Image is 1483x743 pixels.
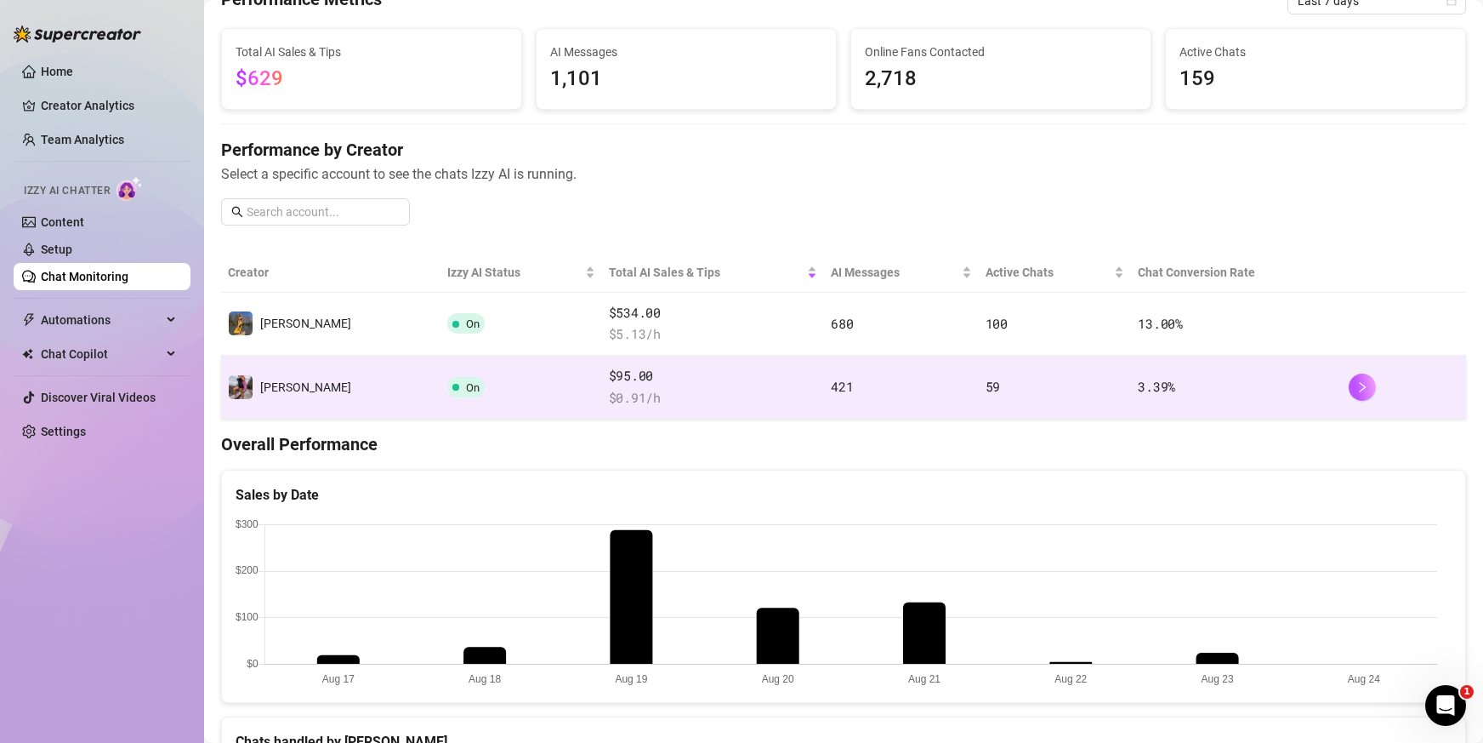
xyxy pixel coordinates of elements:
[1131,253,1341,293] th: Chat Conversion Rate
[602,253,825,293] th: Total AI Sales & Tips
[41,65,73,78] a: Home
[260,380,351,394] span: [PERSON_NAME]
[24,183,110,199] span: Izzy AI Chatter
[831,263,957,282] span: AI Messages
[824,253,978,293] th: AI Messages
[231,206,243,218] span: search
[221,163,1466,185] span: Select a specific account to see the chats Izzy AI is running.
[221,138,1466,162] h4: Performance by Creator
[865,43,1137,61] span: Online Fans Contacted
[609,303,818,323] span: $534.00
[260,317,351,330] span: [PERSON_NAME]
[22,348,33,360] img: Chat Copilot
[609,388,818,409] span: $ 0.91 /h
[236,66,283,90] span: $629
[609,366,818,386] span: $95.00
[1179,63,1452,95] span: 159
[1425,685,1466,726] iframe: Intercom live chat
[609,263,804,282] span: Total AI Sales & Tips
[41,306,162,334] span: Automations
[221,253,440,293] th: Creator
[1138,378,1175,395] span: 3.39 %
[41,243,72,256] a: Setup
[1349,374,1376,401] button: right
[831,315,853,332] span: 680
[221,432,1466,456] h4: Overall Performance
[116,176,143,201] img: AI Chatter
[229,375,253,399] img: Tanya
[41,391,156,404] a: Discover Viral Videos
[41,215,84,229] a: Content
[865,63,1137,95] span: 2,718
[986,263,1111,282] span: Active Chats
[979,253,1132,293] th: Active Chats
[550,63,822,95] span: 1,101
[229,311,253,335] img: Tanya
[41,425,86,438] a: Settings
[466,317,480,330] span: On
[41,92,177,119] a: Creator Analytics
[466,381,480,394] span: On
[236,484,1452,506] div: Sales by Date
[609,324,818,345] span: $ 5.13 /h
[236,43,508,61] span: Total AI Sales & Tips
[1356,381,1368,393] span: right
[447,263,581,282] span: Izzy AI Status
[41,270,128,283] a: Chat Monitoring
[440,253,601,293] th: Izzy AI Status
[1179,43,1452,61] span: Active Chats
[550,43,822,61] span: AI Messages
[831,378,853,395] span: 421
[1460,685,1474,699] span: 1
[1138,315,1182,332] span: 13.00 %
[22,313,36,327] span: thunderbolt
[41,133,124,146] a: Team Analytics
[247,203,400,221] input: Search account...
[41,340,162,368] span: Chat Copilot
[986,378,1000,395] span: 59
[14,26,141,43] img: logo-BBDzfeDw.svg
[986,315,1008,332] span: 100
